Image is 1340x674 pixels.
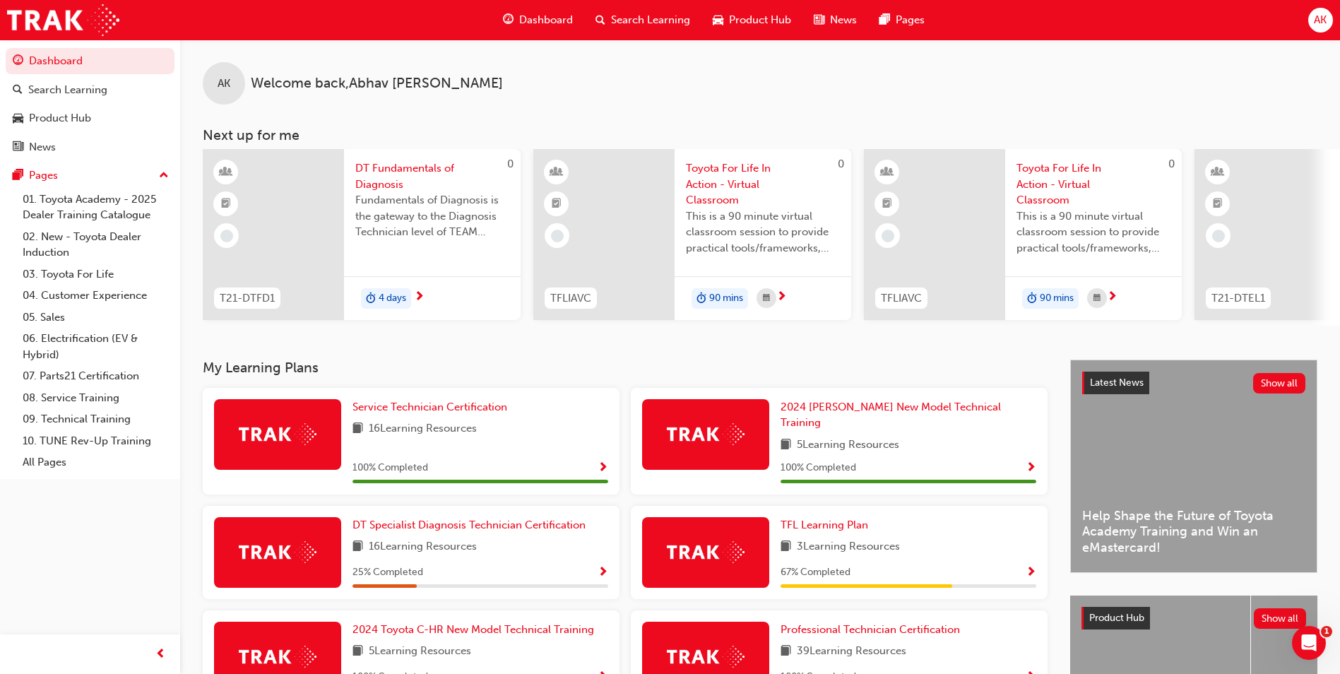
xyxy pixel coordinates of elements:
span: duration-icon [1027,290,1037,308]
span: book-icon [781,538,791,556]
div: Product Hub [29,110,91,126]
span: learningRecordVerb_NONE-icon [220,230,233,242]
a: news-iconNews [802,6,868,35]
a: 02. New - Toyota Dealer Induction [17,226,174,264]
button: Show Progress [1026,459,1036,477]
span: news-icon [814,11,824,29]
a: TFL Learning Plan [781,517,874,533]
span: Show Progress [598,462,608,475]
span: Welcome back , Abhav [PERSON_NAME] [251,76,503,92]
span: Search Learning [611,12,690,28]
span: 0 [1168,158,1175,170]
span: Service Technician Certification [352,401,507,413]
a: 07. Parts21 Certification [17,365,174,387]
a: Latest NewsShow all [1082,372,1305,394]
button: Show all [1254,608,1307,629]
span: DT Specialist Diagnosis Technician Certification [352,519,586,531]
span: booktick-icon [221,195,231,213]
a: 09. Technical Training [17,408,174,430]
span: learningResourceType_INSTRUCTOR_LED-icon [552,163,562,182]
span: Help Shape the Future of Toyota Academy Training and Win an eMastercard! [1082,508,1305,556]
img: Trak [239,646,316,668]
a: guage-iconDashboard [492,6,584,35]
div: News [29,139,56,155]
span: booktick-icon [552,195,562,213]
span: next-icon [414,291,425,304]
span: guage-icon [503,11,514,29]
a: 0TFLIAVCToyota For Life In Action - Virtual ClassroomThis is a 90 minute virtual classroom sessio... [864,149,1182,320]
a: 06. Electrification (EV & Hybrid) [17,328,174,365]
button: Pages [6,162,174,189]
img: Trak [667,541,745,563]
a: Product HubShow all [1081,607,1306,629]
span: News [830,12,857,28]
span: T21-DTEL1 [1211,290,1265,307]
span: search-icon [595,11,605,29]
span: 39 Learning Resources [797,643,906,661]
a: Service Technician Certification [352,399,513,415]
a: All Pages [17,451,174,473]
span: 25 % Completed [352,564,423,581]
span: 2024 Toyota C-HR New Model Technical Training [352,623,594,636]
span: book-icon [352,538,363,556]
img: Trak [7,4,119,36]
span: book-icon [781,643,791,661]
span: duration-icon [366,290,376,308]
h3: My Learning Plans [203,360,1048,376]
button: Show Progress [598,564,608,581]
span: 16 Learning Resources [369,420,477,438]
a: search-iconSearch Learning [584,6,701,35]
span: guage-icon [13,55,23,68]
span: 1 [1321,626,1332,637]
img: Trak [239,423,316,445]
button: Show Progress [598,459,608,477]
span: Product Hub [729,12,791,28]
span: 67 % Completed [781,564,850,581]
span: Fundamentals of Diagnosis is the gateway to the Diagnosis Technician level of TEAM Training and s... [355,192,509,240]
span: book-icon [352,643,363,661]
span: calendar-icon [1093,290,1101,307]
span: learningRecordVerb_NONE-icon [1212,230,1225,242]
span: book-icon [781,437,791,454]
a: News [6,134,174,160]
span: TFLIAVC [881,290,922,307]
span: Show Progress [1026,462,1036,475]
img: Trak [667,646,745,668]
span: 5 Learning Resources [369,643,471,661]
span: 0 [838,158,844,170]
iframe: Intercom live chat [1292,626,1326,660]
span: 90 mins [1040,290,1074,307]
span: prev-icon [155,646,166,663]
span: 100 % Completed [781,460,856,476]
img: Trak [239,541,316,563]
button: DashboardSearch LearningProduct HubNews [6,45,174,162]
span: 100 % Completed [352,460,428,476]
img: Trak [667,423,745,445]
span: Show Progress [598,567,608,579]
span: T21-DTFD1 [220,290,275,307]
a: Product Hub [6,105,174,131]
span: DT Fundamentals of Diagnosis [355,160,509,192]
span: 3 Learning Resources [797,538,900,556]
span: search-icon [13,84,23,97]
span: 0 [507,158,514,170]
span: TFLIAVC [550,290,591,307]
span: AK [218,76,230,92]
a: 01. Toyota Academy - 2025 Dealer Training Catalogue [17,189,174,226]
span: booktick-icon [882,195,892,213]
span: car-icon [13,112,23,125]
span: Product Hub [1089,612,1144,624]
a: car-iconProduct Hub [701,6,802,35]
a: 10. TUNE Rev-Up Training [17,430,174,452]
span: learningResourceType_INSTRUCTOR_LED-icon [221,163,231,182]
span: 4 days [379,290,406,307]
span: news-icon [13,141,23,154]
span: Show Progress [1026,567,1036,579]
a: DT Specialist Diagnosis Technician Certification [352,517,591,533]
button: Show Progress [1026,564,1036,581]
span: 16 Learning Resources [369,538,477,556]
a: 0T21-DTFD1DT Fundamentals of DiagnosisFundamentals of Diagnosis is the gateway to the Diagnosis T... [203,149,521,320]
span: learningRecordVerb_NONE-icon [882,230,894,242]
